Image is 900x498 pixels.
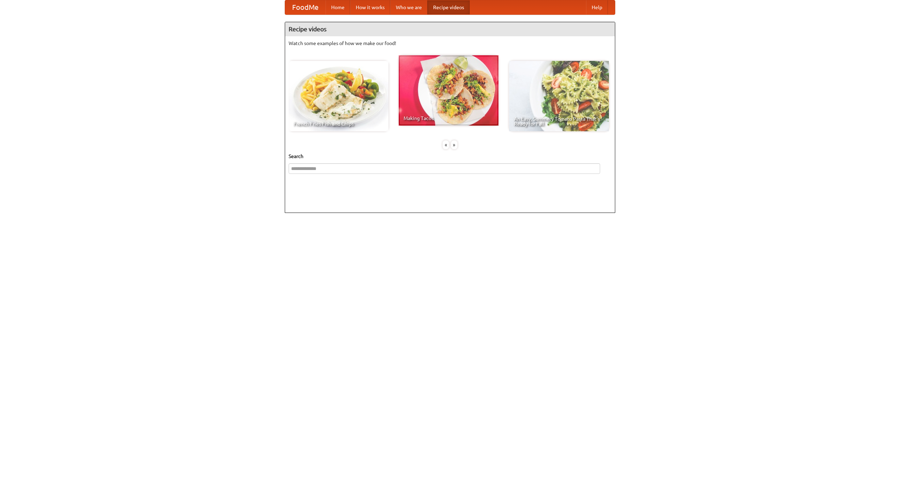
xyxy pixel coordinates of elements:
[326,0,350,14] a: Home
[285,0,326,14] a: FoodMe
[390,0,427,14] a: Who we are
[514,116,604,126] span: An Easy, Summery Tomato Pasta That's Ready for Fall
[404,116,494,121] span: Making Tacos
[509,61,609,131] a: An Easy, Summery Tomato Pasta That's Ready for Fall
[399,55,499,126] a: Making Tacos
[586,0,608,14] a: Help
[294,121,384,126] span: French Fries Fish and Chips
[289,40,611,47] p: Watch some examples of how we make our food!
[451,140,457,149] div: »
[289,153,611,160] h5: Search
[285,22,615,36] h4: Recipe videos
[427,0,470,14] a: Recipe videos
[350,0,390,14] a: How it works
[289,61,388,131] a: French Fries Fish and Chips
[443,140,449,149] div: «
